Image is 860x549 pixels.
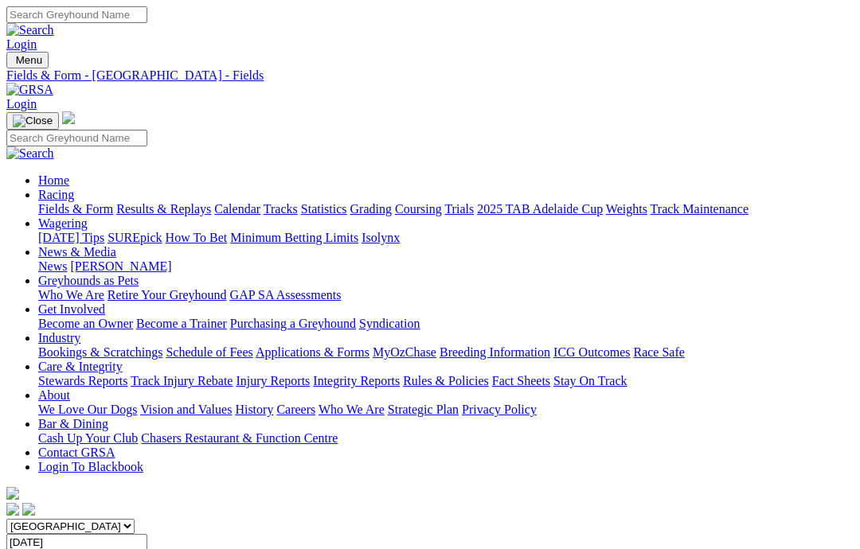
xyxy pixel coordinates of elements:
[38,431,138,445] a: Cash Up Your Club
[38,245,116,259] a: News & Media
[6,503,19,516] img: facebook.svg
[6,112,59,130] button: Toggle navigation
[38,317,133,330] a: Become an Owner
[444,202,474,216] a: Trials
[6,37,37,51] a: Login
[6,146,54,161] img: Search
[350,202,392,216] a: Grading
[477,202,603,216] a: 2025 TAB Adelaide Cup
[395,202,442,216] a: Coursing
[6,130,147,146] input: Search
[236,374,310,387] a: Injury Reports
[235,403,273,416] a: History
[38,403,137,416] a: We Love Our Dogs
[131,374,233,387] a: Track Injury Rebate
[230,288,342,302] a: GAP SA Assessments
[141,431,338,445] a: Chasers Restaurant & Function Centre
[256,345,369,359] a: Applications & Forms
[492,374,550,387] a: Fact Sheets
[38,431,854,446] div: Bar & Dining
[38,216,88,230] a: Wagering
[62,111,75,124] img: logo-grsa-white.png
[38,446,115,459] a: Contact GRSA
[38,259,67,273] a: News
[6,52,49,68] button: Toggle navigation
[301,202,347,216] a: Statistics
[38,403,854,417] div: About
[319,403,385,416] a: Who We Are
[70,259,171,273] a: [PERSON_NAME]
[38,374,854,388] div: Care & Integrity
[38,274,139,287] a: Greyhounds as Pets
[359,317,420,330] a: Syndication
[38,173,69,187] a: Home
[6,6,147,23] input: Search
[606,202,647,216] a: Weights
[38,360,123,373] a: Care & Integrity
[553,345,630,359] a: ICG Outcomes
[38,345,854,360] div: Industry
[230,317,356,330] a: Purchasing a Greyhound
[38,388,70,402] a: About
[553,374,627,387] a: Stay On Track
[38,259,854,274] div: News & Media
[651,202,749,216] a: Track Maintenance
[313,374,400,387] a: Integrity Reports
[6,97,37,111] a: Login
[22,503,35,516] img: twitter.svg
[362,231,400,244] a: Isolynx
[38,188,74,201] a: Racing
[107,288,227,302] a: Retire Your Greyhound
[38,288,104,302] a: Who We Are
[38,417,108,430] a: Bar & Dining
[403,374,489,387] a: Rules & Policies
[38,345,162,359] a: Bookings & Scratchings
[116,202,211,216] a: Results & Replays
[373,345,436,359] a: MyOzChase
[166,231,228,244] a: How To Bet
[13,115,53,127] img: Close
[38,460,143,473] a: Login To Blackbook
[107,231,162,244] a: SUREpick
[276,403,315,416] a: Careers
[38,202,854,216] div: Racing
[38,231,104,244] a: [DATE] Tips
[264,202,298,216] a: Tracks
[38,288,854,302] div: Greyhounds as Pets
[38,202,113,216] a: Fields & Form
[38,302,105,316] a: Get Involved
[388,403,459,416] a: Strategic Plan
[38,331,80,345] a: Industry
[38,374,127,387] a: Stewards Reports
[214,202,260,216] a: Calendar
[440,345,550,359] a: Breeding Information
[136,317,227,330] a: Become a Trainer
[633,345,684,359] a: Race Safe
[6,68,854,83] a: Fields & Form - [GEOGRAPHIC_DATA] - Fields
[462,403,537,416] a: Privacy Policy
[6,487,19,500] img: logo-grsa-white.png
[230,231,358,244] a: Minimum Betting Limits
[6,83,53,97] img: GRSA
[166,345,252,359] a: Schedule of Fees
[16,54,42,66] span: Menu
[140,403,232,416] a: Vision and Values
[6,23,54,37] img: Search
[38,317,854,331] div: Get Involved
[38,231,854,245] div: Wagering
